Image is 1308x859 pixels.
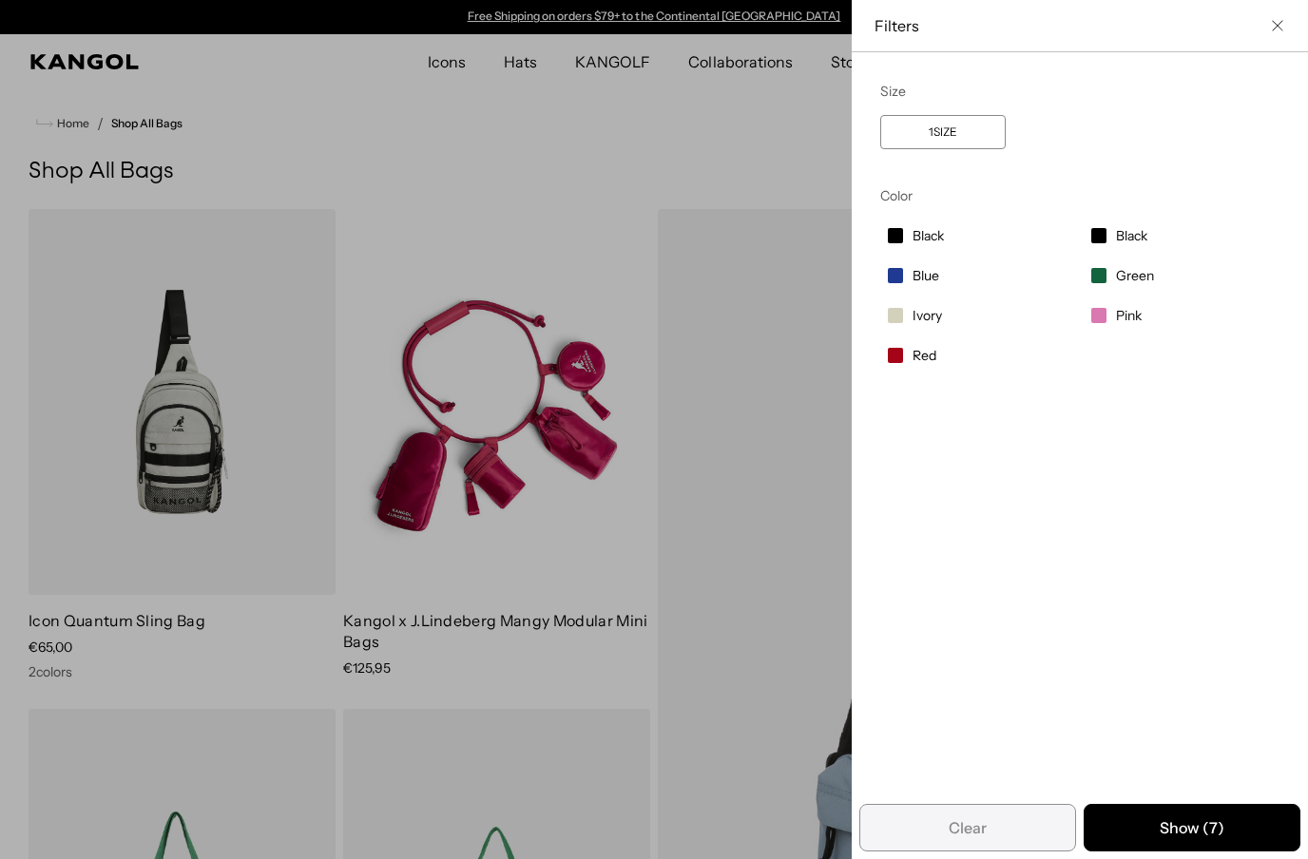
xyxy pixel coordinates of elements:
[880,187,1279,204] div: Color
[913,267,939,284] span: Blue
[1084,804,1300,851] button: Apply selected filters
[913,347,936,364] span: Red
[913,307,942,324] span: Ivory
[875,15,1262,36] span: Filters
[1116,307,1142,324] span: Pink
[880,83,1279,100] div: Size
[1270,18,1285,33] button: Close filter list
[1116,227,1147,244] span: Black
[1116,267,1154,284] span: Green
[913,227,944,244] span: Black
[859,804,1076,851] button: Remove all filters
[880,115,1006,149] label: 1SIZE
